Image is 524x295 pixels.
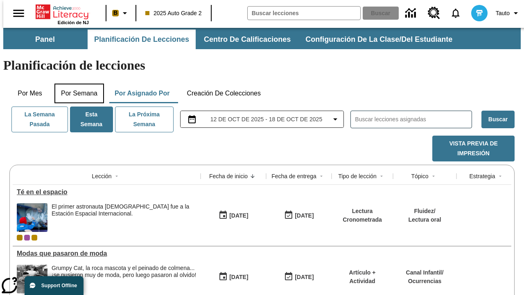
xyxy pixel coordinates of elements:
p: Lectura Cronometrada [336,207,389,224]
div: [DATE] [295,211,314,221]
a: Centro de información [400,2,423,25]
div: El primer astronauta británico fue a la Estación Espacial Internacional. [52,203,196,232]
div: Té en el espacio [17,188,196,196]
span: Edición de NJ [58,20,89,25]
span: 2025 Auto Grade 2 [145,9,202,18]
button: Abrir el menú lateral [7,1,31,25]
a: Centro de recursos, Se abrirá en una pestaña nueva. [423,2,445,24]
img: Un astronauta, el primero del Reino Unido que viaja a la Estación Espacial Internacional, saluda ... [17,203,47,232]
button: Sort [316,171,326,181]
a: Notificaciones [445,2,466,24]
span: Configuración de la clase/del estudiante [305,35,452,44]
button: Support Offline [25,276,84,295]
div: Portada [36,3,89,25]
span: Planificación de lecciones [94,35,189,44]
div: Tópico [411,172,428,180]
span: B [113,8,117,18]
button: Boost El color de la clase es anaranjado claro. Cambiar el color de la clase. [109,6,133,20]
button: Por asignado por [108,84,176,103]
div: Grumpy Cat, la roca mascota y el peinado de colmena... ¡se pusieron muy de moda, pero luego pasar... [52,265,196,279]
p: Ocurrencias [406,277,444,286]
p: Fluidez / [408,207,441,216]
button: Vista previa de impresión [432,136,515,161]
div: New 2025 class [32,235,37,241]
div: Lección [92,172,111,180]
button: Centro de calificaciones [197,29,297,49]
button: Sort [112,171,122,181]
div: [DATE] [229,272,248,282]
button: 07/19/25: Primer día en que estuvo disponible la lección [216,269,251,285]
div: OL 2025 Auto Grade 3 [24,235,30,241]
div: Grumpy Cat, la roca mascota y el peinado de colmena... ¡se pusieron muy de moda, pero luego pasar... [52,265,196,293]
div: Subbarra de navegación [3,28,521,49]
span: Panel [35,35,55,44]
a: Modas que pasaron de moda, Lecciones [17,250,196,257]
input: Buscar lecciones asignadas [355,113,472,125]
button: Panel [4,29,86,49]
button: Configuración de la clase/del estudiante [299,29,459,49]
button: Por mes [9,84,50,103]
button: Planificación de lecciones [88,29,196,49]
span: Support Offline [41,283,77,288]
div: Subbarra de navegación [3,29,460,49]
span: Tauto [496,9,510,18]
img: avatar image [471,5,488,21]
button: 10/06/25: Primer día en que estuvo disponible la lección [216,208,251,223]
span: Centro de calificaciones [204,35,291,44]
button: Esta semana [70,107,113,132]
button: Creación de colecciones [180,84,267,103]
div: [DATE] [295,272,314,282]
button: Escoja un nuevo avatar [466,2,492,24]
h1: Planificación de lecciones [3,58,521,73]
div: Estrategia [469,172,495,180]
div: [DATE] [229,211,248,221]
p: Lectura oral [408,216,441,224]
svg: Collapse Date Range Filter [330,114,340,124]
button: Sort [429,171,438,181]
button: Sort [495,171,505,181]
p: Artículo + Actividad [336,268,389,286]
button: Buscar [481,111,515,128]
img: foto en blanco y negro de una chica haciendo girar unos hula-hulas en la década de 1950 [17,265,47,293]
button: Sort [248,171,257,181]
div: Tipo de lección [338,172,377,180]
div: El primer astronauta [DEMOGRAPHIC_DATA] fue a la Estación Espacial Internacional. [52,203,196,217]
button: Sort [377,171,386,181]
button: Perfil/Configuración [492,6,524,20]
a: Portada [36,4,89,20]
span: 12 de oct de 2025 - 18 de oct de 2025 [210,115,322,124]
button: La semana pasada [11,107,68,132]
div: Fecha de entrega [271,172,316,180]
button: 10/12/25: Último día en que podrá accederse la lección [281,208,316,223]
button: Seleccione el intervalo de fechas opción del menú [184,114,341,124]
a: Té en el espacio, Lecciones [17,188,196,196]
input: Buscar campo [248,7,360,20]
button: La próxima semana [115,107,174,132]
div: Modas que pasaron de moda [17,250,196,257]
button: Por semana [54,84,104,103]
button: 06/30/26: Último día en que podrá accederse la lección [281,269,316,285]
div: Clase actual [17,235,23,241]
div: Fecha de inicio [209,172,248,180]
p: Canal Infantil / [406,268,444,277]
